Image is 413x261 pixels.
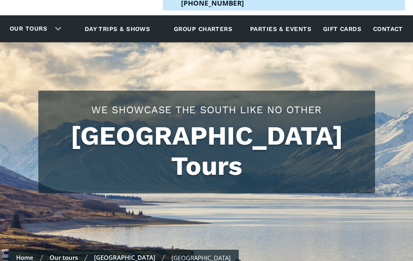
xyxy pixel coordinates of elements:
a: Parties & events [246,18,315,40]
a: Day trips & shows [75,18,161,40]
h2: We showcase the south like no other [46,103,367,117]
a: Contact [369,18,407,40]
a: Gift cards [319,18,366,40]
h1: [GEOGRAPHIC_DATA] Tours [46,121,367,181]
a: Our tours [4,19,53,38]
a: Group charters [164,18,242,40]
